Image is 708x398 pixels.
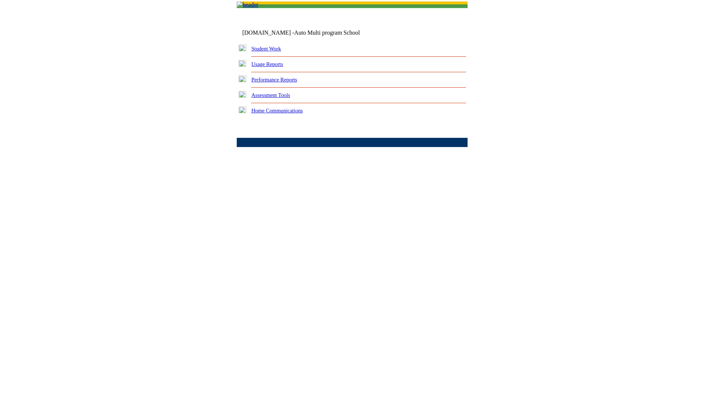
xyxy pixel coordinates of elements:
[239,60,246,67] img: plus.gif
[242,29,378,36] td: [DOMAIN_NAME] -
[251,92,290,98] a: Assessment Tools
[251,77,297,83] a: Performance Reports
[294,29,360,36] nobr: Auto Multi program School
[239,91,246,98] img: plus.gif
[251,108,303,114] a: Home Communications
[239,76,246,82] img: plus.gif
[239,45,246,51] img: plus.gif
[251,61,283,67] a: Usage Reports
[251,46,281,52] a: Student Work
[237,1,258,8] img: header
[239,107,246,113] img: plus.gif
